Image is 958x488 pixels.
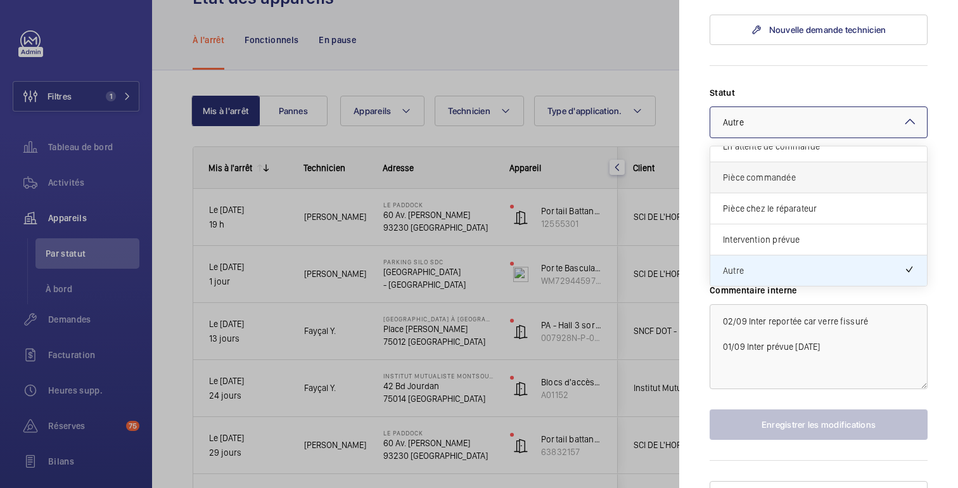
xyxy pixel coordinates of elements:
[710,15,928,45] a: Nouvelle demande technicien
[769,25,886,35] font: Nouvelle demande technicien
[710,146,928,286] ng-dropdown-panel: Options list
[723,233,914,246] span: Intervention prévue
[710,409,928,440] button: Enregistrer les modifications
[723,171,914,184] span: Pièce commandée
[723,140,914,153] span: En attente de commande
[723,264,904,277] span: Autre
[762,420,876,430] font: Enregistrer les modifications
[710,87,735,98] font: Statut
[710,285,797,295] font: Commentaire interne
[723,202,914,215] span: Pièce chez le réparateur
[723,117,744,127] font: Autre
